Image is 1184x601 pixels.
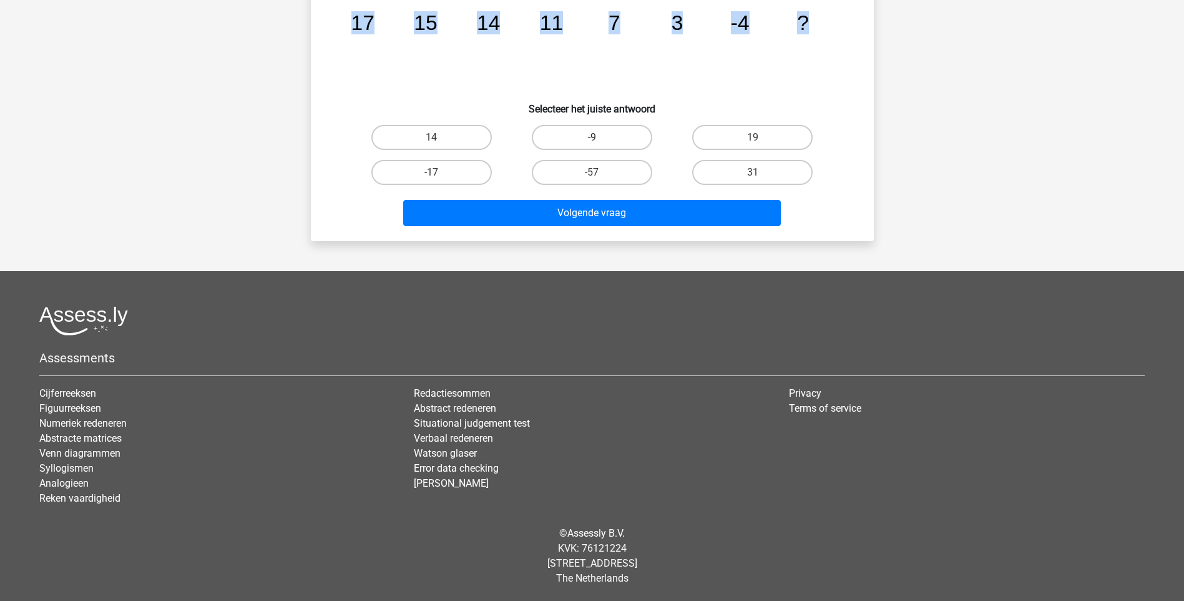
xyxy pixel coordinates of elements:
a: Cijferreeksen [39,387,96,399]
tspan: -4 [730,11,749,34]
h6: Selecteer het juiste antwoord [331,93,854,115]
a: Situational judgement test [414,417,530,429]
label: 31 [692,160,813,185]
tspan: ? [797,11,809,34]
a: Assessly B.V. [567,527,625,539]
a: Redactiesommen [414,387,491,399]
a: Reken vaardigheid [39,492,120,504]
a: Error data checking [414,462,499,474]
a: Numeriek redeneren [39,417,127,429]
label: -17 [371,160,492,185]
button: Volgende vraag [403,200,781,226]
a: Venn diagrammen [39,447,120,459]
a: Abstracte matrices [39,432,122,444]
label: 19 [692,125,813,150]
a: Terms of service [789,402,861,414]
label: -57 [532,160,652,185]
tspan: 17 [351,11,374,34]
a: Verbaal redeneren [414,432,493,444]
label: -9 [532,125,652,150]
tspan: 15 [414,11,437,34]
tspan: 14 [477,11,500,34]
tspan: 11 [539,11,562,34]
h5: Assessments [39,350,1145,365]
tspan: 7 [608,11,620,34]
a: Figuurreeksen [39,402,101,414]
label: 14 [371,125,492,150]
a: Abstract redeneren [414,402,496,414]
a: Analogieen [39,477,89,489]
a: [PERSON_NAME] [414,477,489,489]
a: Watson glaser [414,447,477,459]
a: Syllogismen [39,462,94,474]
div: © KVK: 76121224 [STREET_ADDRESS] The Netherlands [30,516,1154,596]
img: Assessly logo [39,306,128,335]
tspan: 3 [671,11,683,34]
a: Privacy [789,387,821,399]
